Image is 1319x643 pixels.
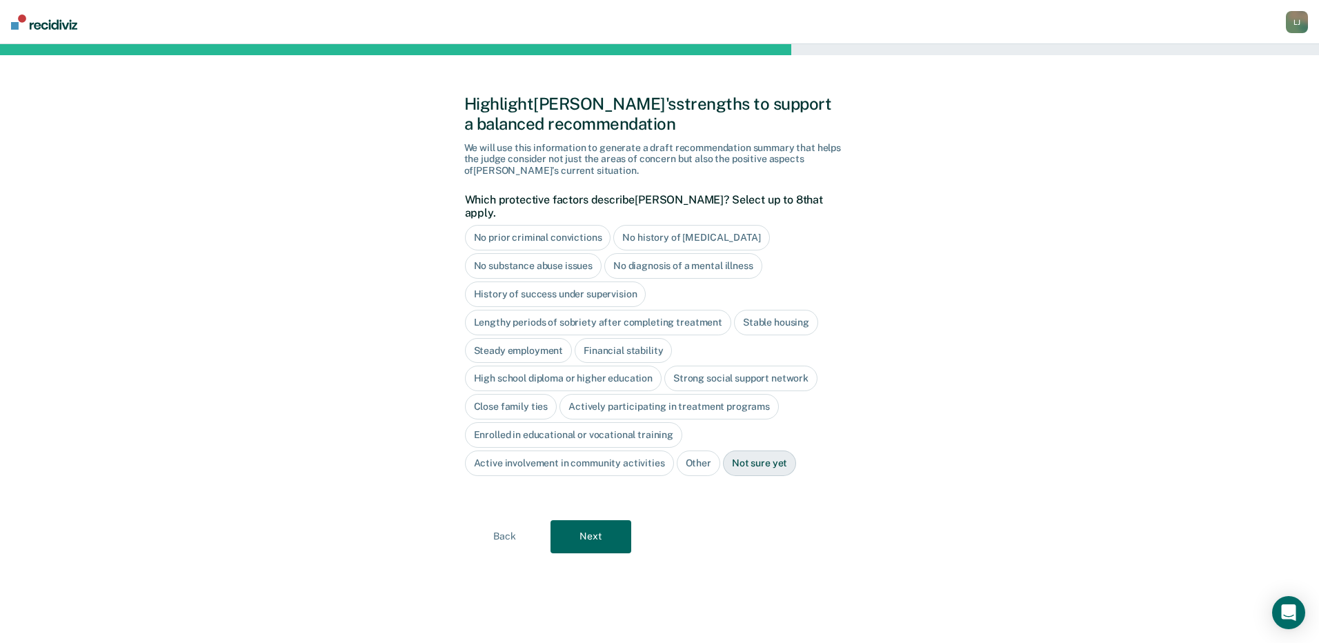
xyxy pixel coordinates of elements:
[465,338,573,364] div: Steady employment
[465,366,662,391] div: High school diploma or higher education
[465,310,731,335] div: Lengthy periods of sobriety after completing treatment
[465,422,683,448] div: Enrolled in educational or vocational training
[734,310,818,335] div: Stable housing
[464,94,855,134] div: Highlight [PERSON_NAME]'s strengths to support a balanced recommendation
[677,451,720,476] div: Other
[465,281,646,307] div: History of success under supervision
[11,14,77,30] img: Recidiviz
[723,451,796,476] div: Not sure yet
[465,451,674,476] div: Active involvement in community activities
[1286,11,1308,33] button: LJ
[575,338,672,364] div: Financial stability
[559,394,779,419] div: Actively participating in treatment programs
[1286,11,1308,33] div: L J
[1272,596,1305,629] div: Open Intercom Messenger
[464,142,855,177] div: We will use this information to generate a draft recommendation summary that helps the judge cons...
[613,225,769,250] div: No history of [MEDICAL_DATA]
[464,520,545,553] button: Back
[465,394,557,419] div: Close family ties
[465,225,611,250] div: No prior criminal convictions
[604,253,762,279] div: No diagnosis of a mental illness
[465,253,602,279] div: No substance abuse issues
[664,366,817,391] div: Strong social support network
[551,520,631,553] button: Next
[465,193,848,219] label: Which protective factors describe [PERSON_NAME] ? Select up to 8 that apply.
